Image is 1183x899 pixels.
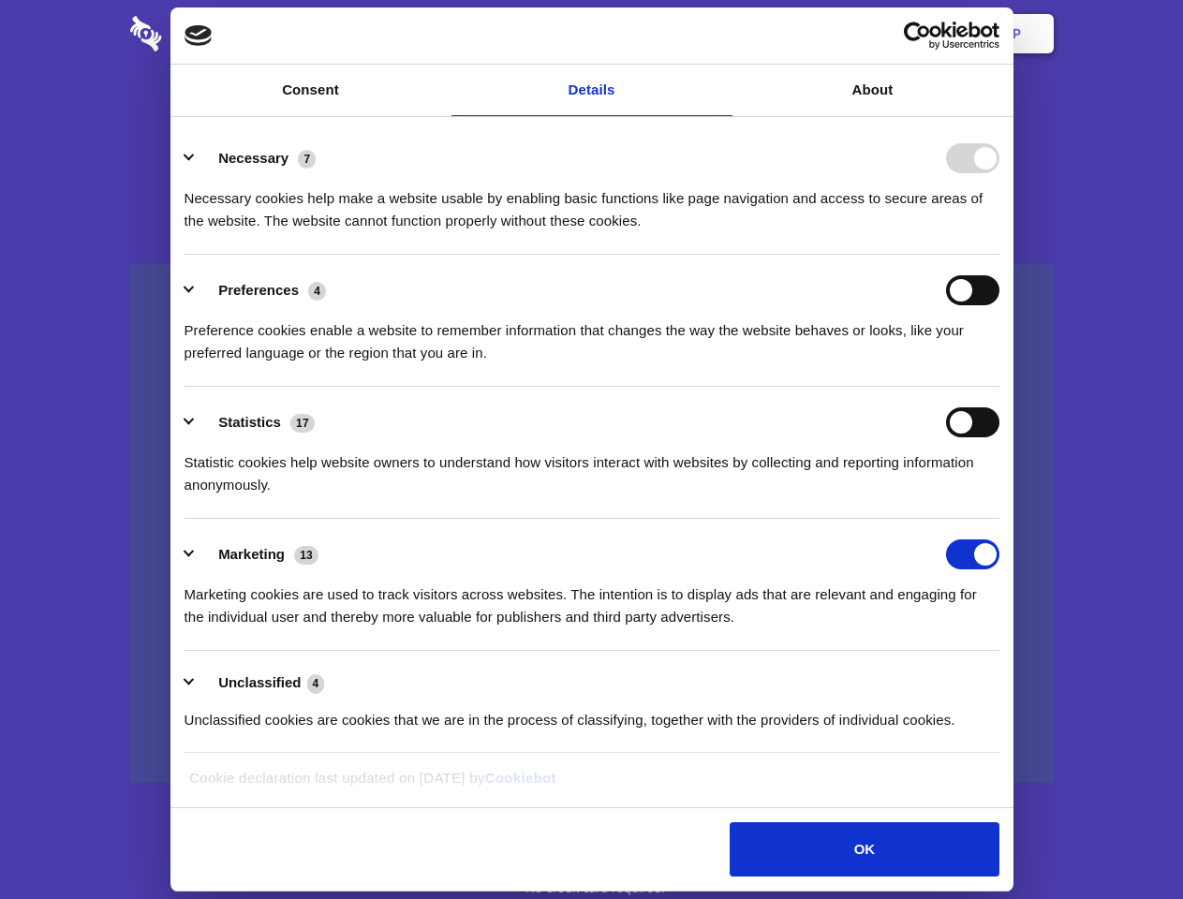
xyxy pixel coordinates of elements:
span: 4 [308,282,326,301]
a: Usercentrics Cookiebot - opens in a new window [835,22,999,50]
label: Preferences [218,282,299,298]
a: Login [850,5,931,63]
img: logo-wordmark-white-trans-d4663122ce5f474addd5e946df7df03e33cb6a1c49d2221995e7729f52c070b2.svg [130,16,290,52]
div: Cookie declaration last updated on [DATE] by [175,767,1008,803]
img: logo [185,25,213,46]
button: Marketing (13) [185,539,331,569]
a: About [732,65,1013,116]
div: Necessary cookies help make a website usable by enabling basic functions like page navigation and... [185,173,999,232]
a: Details [451,65,732,116]
label: Necessary [218,150,288,166]
button: Necessary (7) [185,143,328,173]
a: Contact [760,5,846,63]
button: Statistics (17) [185,407,327,437]
span: 4 [307,674,325,693]
span: 13 [294,546,318,565]
div: Unclassified cookies are cookies that we are in the process of classifying, together with the pro... [185,695,999,731]
label: Statistics [218,414,281,430]
span: 17 [290,414,315,433]
span: 7 [298,150,316,169]
a: Pricing [550,5,631,63]
div: Statistic cookies help website owners to understand how visitors interact with websites by collec... [185,437,999,496]
label: Marketing [218,546,285,562]
div: Preference cookies enable a website to remember information that changes the way the website beha... [185,305,999,364]
button: Preferences (4) [185,275,338,305]
a: Cookiebot [485,770,556,786]
a: Consent [170,65,451,116]
a: Wistia video thumbnail [130,264,1054,784]
h4: Auto-redaction of sensitive data, encrypted data sharing and self-destructing private chats. Shar... [130,170,1054,232]
h1: Eliminate Slack Data Loss. [130,84,1054,152]
button: OK [730,822,998,877]
div: Marketing cookies are used to track visitors across websites. The intention is to display ads tha... [185,569,999,628]
iframe: Drift Widget Chat Controller [1089,805,1161,877]
button: Unclassified (4) [185,671,336,695]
